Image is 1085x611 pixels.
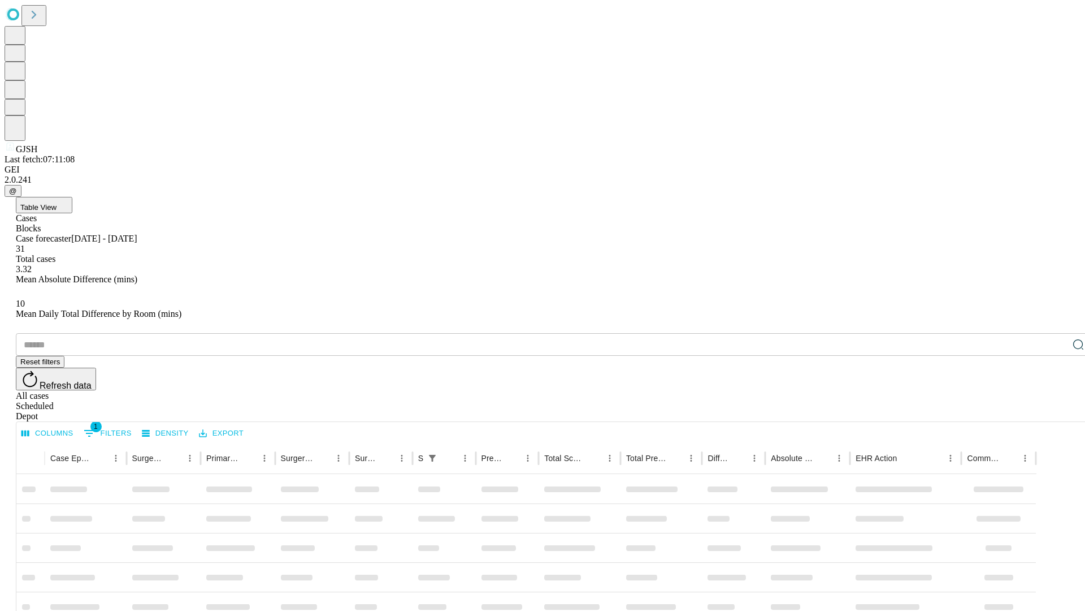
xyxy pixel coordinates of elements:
button: @ [5,185,21,197]
button: Show filters [81,424,134,442]
span: [DATE] - [DATE] [71,234,137,243]
div: Case Epic Id [50,454,91,463]
span: 3.32 [16,264,32,274]
button: Menu [331,450,346,466]
button: Menu [602,450,618,466]
button: Sort [731,450,747,466]
div: 1 active filter [424,450,440,466]
div: Comments [967,454,1000,463]
span: Mean Daily Total Difference by Room (mins) [16,309,181,319]
button: Menu [520,450,536,466]
span: Reset filters [20,358,60,366]
button: Menu [257,450,272,466]
button: Menu [831,450,847,466]
div: Primary Service [206,454,239,463]
span: @ [9,187,17,195]
span: 31 [16,244,25,253]
button: Sort [898,450,914,466]
button: Refresh data [16,368,96,390]
span: Case forecaster [16,234,71,243]
button: Menu [394,450,410,466]
div: Surgery Name [281,454,314,463]
div: GEI [5,165,1080,175]
div: Difference [708,454,730,463]
button: Show filters [424,450,440,466]
button: Sort [166,450,182,466]
span: 1 [90,421,102,432]
span: Table View [20,203,57,212]
div: Predicted In Room Duration [481,454,504,463]
button: Reset filters [16,356,64,368]
div: EHR Action [856,454,897,463]
button: Sort [815,450,831,466]
button: Sort [586,450,602,466]
button: Select columns [19,425,76,442]
button: Sort [92,450,108,466]
div: 2.0.241 [5,175,1080,185]
button: Menu [683,450,699,466]
button: Menu [108,450,124,466]
button: Sort [441,450,457,466]
button: Sort [504,450,520,466]
button: Sort [315,450,331,466]
button: Menu [747,450,762,466]
span: 10 [16,299,25,308]
div: Surgery Date [355,454,377,463]
button: Density [139,425,192,442]
span: Mean Absolute Difference (mins) [16,274,137,284]
button: Menu [943,450,958,466]
button: Sort [1001,450,1017,466]
button: Menu [457,450,473,466]
div: Surgeon Name [132,454,165,463]
button: Menu [182,450,198,466]
button: Sort [241,450,257,466]
button: Export [196,425,246,442]
span: Total cases [16,254,55,264]
div: Absolute Difference [771,454,814,463]
button: Sort [378,450,394,466]
button: Sort [667,450,683,466]
span: Last fetch: 07:11:08 [5,154,75,164]
div: Total Predicted Duration [626,454,667,463]
span: Refresh data [40,381,92,390]
div: Scheduled In Room Duration [418,454,423,463]
button: Menu [1017,450,1033,466]
span: GJSH [16,144,37,154]
div: Total Scheduled Duration [544,454,585,463]
button: Table View [16,197,72,213]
